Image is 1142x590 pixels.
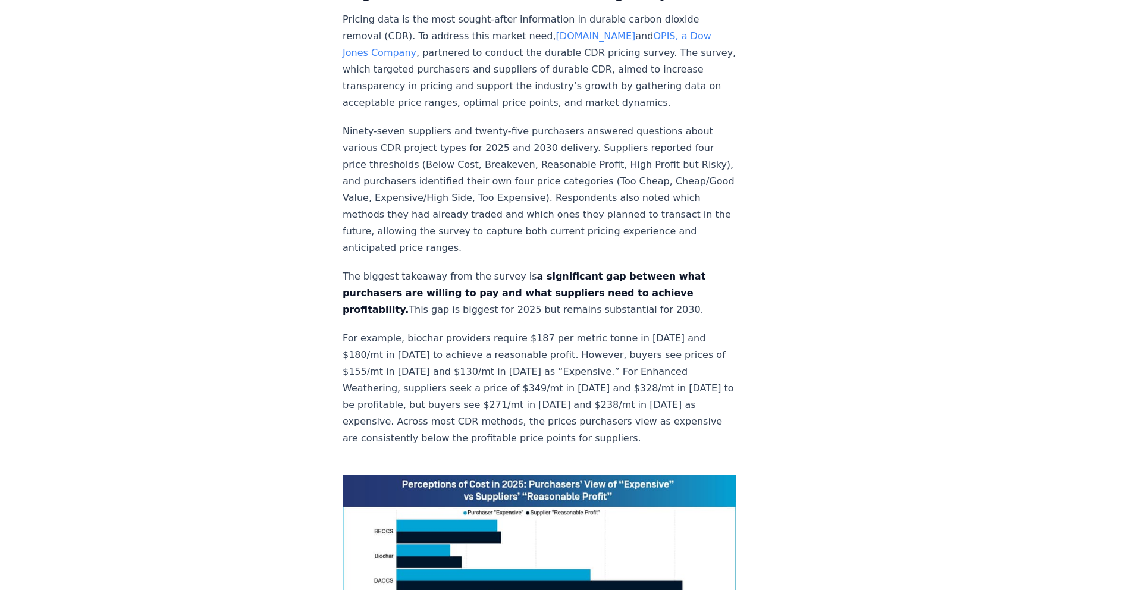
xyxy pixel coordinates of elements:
[343,271,705,315] strong: a significant gap between what purchasers are willing to pay and what suppliers need to achieve p...
[556,30,636,42] a: [DOMAIN_NAME]
[343,11,736,111] p: Pricing data is the most sought-after information in durable carbon dioxide removal (CDR). To add...
[343,330,736,447] p: For example, biochar providers require $187 per metric tonne in [DATE] and $180/mt in [DATE] to a...
[343,123,736,256] p: Ninety-seven suppliers and twenty-five purchasers answered questions about various CDR project ty...
[343,268,736,318] p: The biggest takeaway from the survey is This gap is biggest for 2025 but remains substantial for ...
